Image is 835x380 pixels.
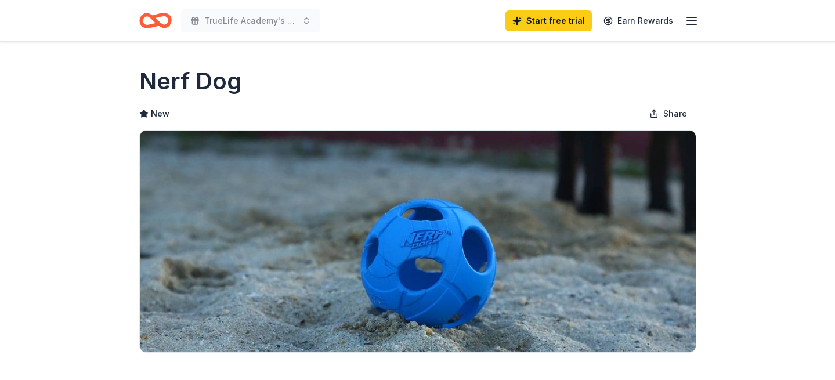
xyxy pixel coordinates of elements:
a: Earn Rewards [597,10,680,31]
a: Home [139,7,172,34]
span: Share [663,107,687,121]
span: New [151,107,169,121]
span: TrueLife Academy's Fall Cornhole Fundraiser for Special Needs Adults [204,14,297,28]
a: Start free trial [505,10,592,31]
button: TrueLife Academy's Fall Cornhole Fundraiser for Special Needs Adults [181,9,320,32]
img: Image for Nerf Dog [140,131,696,352]
h1: Nerf Dog [139,65,242,97]
button: Share [640,102,696,125]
